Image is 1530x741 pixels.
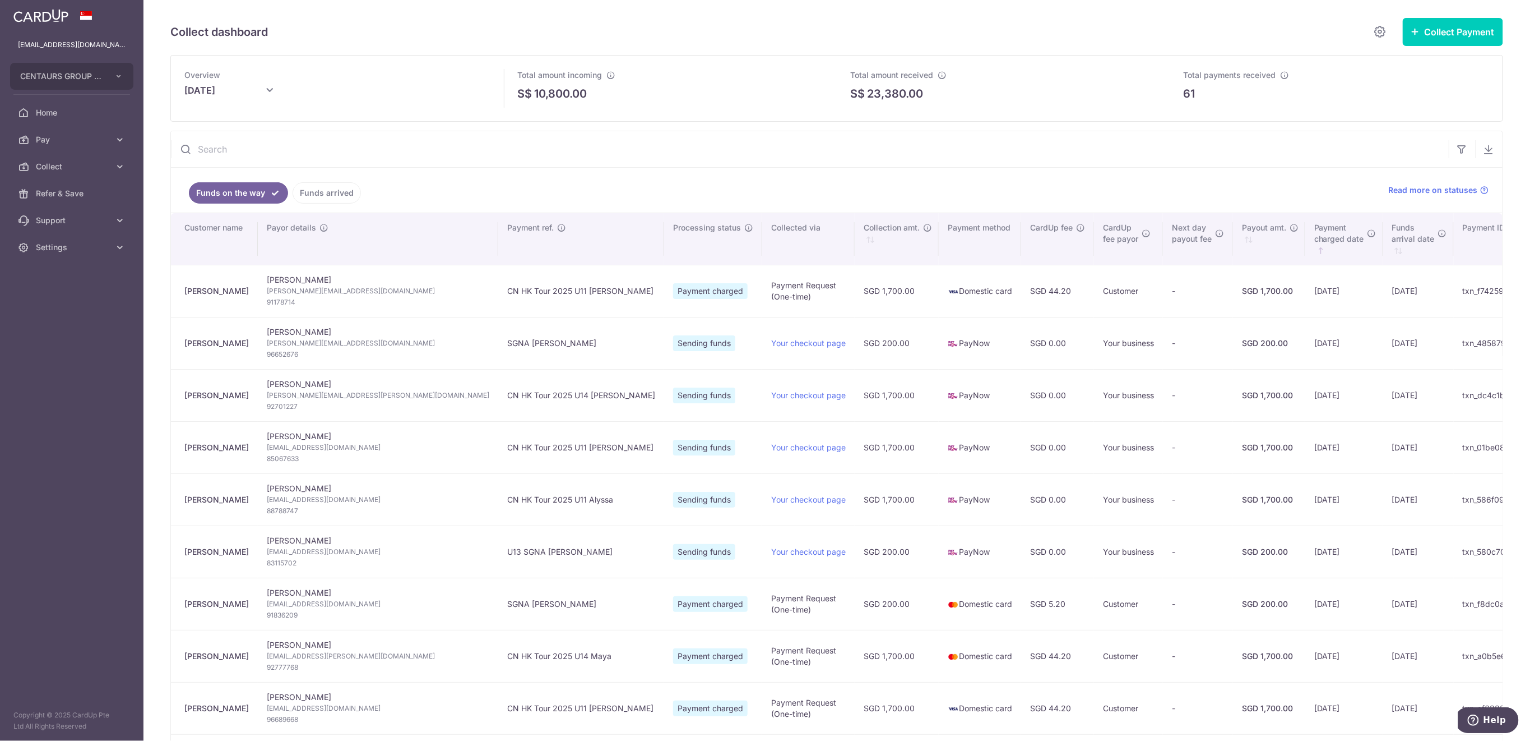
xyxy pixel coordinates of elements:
[1163,578,1233,630] td: -
[1305,421,1383,473] td: [DATE]
[1389,185,1478,196] span: Read more on statuses
[1094,317,1163,369] td: Your business
[184,546,249,558] div: [PERSON_NAME]
[1030,222,1073,233] span: CardUp fee
[1403,18,1503,46] button: Collect Payment
[267,651,489,662] span: [EMAIL_ADDRESS][PERSON_NAME][DOMAIN_NAME]
[855,265,939,317] td: SGD 1,700.00
[258,317,498,369] td: [PERSON_NAME]
[267,610,489,621] span: 91836209
[1021,213,1094,265] th: CardUp fee
[258,682,498,734] td: [PERSON_NAME]
[939,682,1021,734] td: Domestic card
[762,682,855,734] td: Payment Request (One-time)
[258,421,498,473] td: [PERSON_NAME]
[1021,265,1094,317] td: SGD 44.20
[258,526,498,578] td: [PERSON_NAME]
[534,85,587,102] p: 10,800.00
[267,442,489,453] span: [EMAIL_ADDRESS][DOMAIN_NAME]
[258,473,498,526] td: [PERSON_NAME]
[1094,526,1163,578] td: Your business
[498,473,664,526] td: CN HK Tour 2025 U11 Alyssa
[498,317,664,369] td: SGNA [PERSON_NAME]
[36,188,110,199] span: Refer & Save
[1305,578,1383,630] td: [DATE]
[1242,286,1296,297] div: SGD 1,700.00
[36,134,110,145] span: Pay
[25,8,48,18] span: Help
[771,338,846,348] a: Your checkout page
[1094,682,1163,734] td: Customer
[948,547,959,558] img: paynow-md-4fe65508ce96feda548756c5ee0e473c78d4820b8ea51387c6e4ad89e58a5e61.png
[1021,421,1094,473] td: SGD 0.00
[855,630,939,682] td: SGD 1,700.00
[1242,494,1296,505] div: SGD 1,700.00
[267,703,489,714] span: [EMAIL_ADDRESS][DOMAIN_NAME]
[939,526,1021,578] td: PayNow
[1305,473,1383,526] td: [DATE]
[1242,546,1296,558] div: SGD 200.00
[855,317,939,369] td: SGD 200.00
[673,388,735,403] span: Sending funds
[1305,526,1383,578] td: [DATE]
[293,182,361,204] a: Funds arrived
[1305,265,1383,317] td: [DATE]
[498,369,664,421] td: CN HK Tour 2025 U14 [PERSON_NAME]
[1383,473,1454,526] td: [DATE]
[664,213,762,265] th: Processing status
[1242,222,1286,233] span: Payout amt.
[517,85,532,102] span: S$
[184,338,249,349] div: [PERSON_NAME]
[267,494,489,505] span: [EMAIL_ADDRESS][DOMAIN_NAME]
[673,283,748,299] span: Payment charged
[1021,578,1094,630] td: SGD 5.20
[939,213,1021,265] th: Payment method
[184,286,249,297] div: [PERSON_NAME]
[771,495,846,504] a: Your checkout page
[939,473,1021,526] td: PayNow
[258,265,498,317] td: [PERSON_NAME]
[855,421,939,473] td: SGD 1,700.00
[1021,526,1094,578] td: SGD 0.00
[1163,421,1233,473] td: -
[267,546,489,558] span: [EMAIL_ADDRESS][DOMAIN_NAME]
[673,544,735,560] span: Sending funds
[1163,473,1233,526] td: -
[1242,338,1296,349] div: SGD 200.00
[18,39,126,50] p: [EMAIL_ADDRESS][DOMAIN_NAME]
[948,703,959,715] img: visa-sm-192604c4577d2d35970c8ed26b86981c2741ebd56154ab54ad91a526f0f24972.png
[1094,578,1163,630] td: Customer
[1305,213,1383,265] th: Paymentcharged date : activate to sort column ascending
[771,390,846,400] a: Your checkout page
[673,222,741,233] span: Processing status
[1163,265,1233,317] td: -
[36,215,110,226] span: Support
[1163,630,1233,682] td: -
[171,131,1449,167] input: Search
[939,369,1021,421] td: PayNow
[184,390,249,401] div: [PERSON_NAME]
[673,596,748,612] span: Payment charged
[948,495,959,506] img: paynow-md-4fe65508ce96feda548756c5ee0e473c78d4820b8ea51387c6e4ad89e58a5e61.png
[184,703,249,714] div: [PERSON_NAME]
[1233,213,1305,265] th: Payout amt. : activate to sort column ascending
[267,599,489,610] span: [EMAIL_ADDRESS][DOMAIN_NAME]
[939,578,1021,630] td: Domestic card
[1021,317,1094,369] td: SGD 0.00
[258,630,498,682] td: [PERSON_NAME]
[498,265,664,317] td: CN HK Tour 2025 U11 [PERSON_NAME]
[1383,421,1454,473] td: [DATE]
[184,70,220,80] span: Overview
[1392,222,1435,245] span: Funds arrival date
[267,222,316,233] span: Payor details
[1094,369,1163,421] td: Your business
[1242,599,1296,610] div: SGD 200.00
[1458,707,1519,735] iframe: Opens a widget where you can find more information
[267,714,489,725] span: 96689668
[36,242,110,253] span: Settings
[184,442,249,453] div: [PERSON_NAME]
[948,443,959,454] img: paynow-md-4fe65508ce96feda548756c5ee0e473c78d4820b8ea51387c6e4ad89e58a5e61.png
[939,265,1021,317] td: Domestic card
[171,213,258,265] th: Customer name
[498,526,664,578] td: U13 SGNA [PERSON_NAME]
